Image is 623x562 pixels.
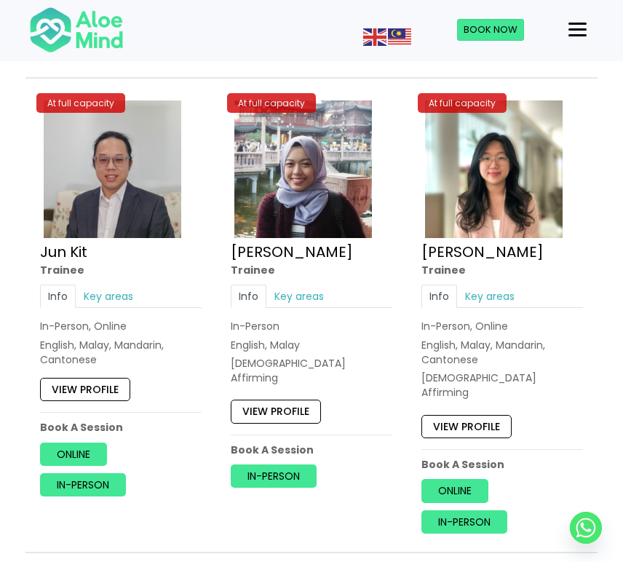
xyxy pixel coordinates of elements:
a: Key areas [76,285,141,308]
a: Online [421,479,488,502]
div: At full capacity [227,93,316,113]
a: Whatsapp [570,512,602,544]
a: View profile [421,415,512,438]
img: ms [388,28,411,46]
div: [DEMOGRAPHIC_DATA] Affirming [421,371,583,400]
div: Trainee [421,263,583,277]
a: In-person [40,473,126,496]
a: Info [40,285,76,308]
p: English, Malay [231,337,392,352]
a: English [363,29,388,44]
img: Zi Xuan Trainee Aloe Mind [425,100,563,238]
p: English, Malay, Mandarin, Cantonese [421,337,583,367]
a: Info [421,285,457,308]
div: Trainee [40,263,202,277]
a: Info [231,285,266,308]
div: At full capacity [36,93,125,113]
button: Menu [563,17,592,42]
img: Sara Trainee counsellor [234,100,372,238]
p: English, Malay, Mandarin, Cantonese [40,337,202,367]
div: In-Person, Online [40,319,202,333]
span: Book Now [464,23,517,36]
img: Aloe mind Logo [29,6,124,54]
div: In-Person [231,319,392,333]
p: Book A Session [421,457,583,472]
a: Key areas [457,285,523,308]
a: Online [40,443,107,466]
a: In-person [231,464,317,488]
a: Book Now [457,19,524,41]
p: Book A Session [40,420,202,435]
img: Jun Kit Trainee [44,100,181,238]
div: Trainee [231,263,392,277]
a: Jun Kit [40,242,87,262]
img: en [363,28,386,46]
div: [DEMOGRAPHIC_DATA] Affirming [231,356,392,386]
div: At full capacity [418,93,507,113]
a: Malay [388,29,413,44]
a: [PERSON_NAME] [231,242,353,262]
div: In-Person, Online [421,319,583,333]
a: [PERSON_NAME] [421,242,544,262]
a: In-person [421,510,507,534]
p: Book A Session [231,443,392,457]
a: View profile [231,400,321,423]
a: Key areas [266,285,332,308]
a: View profile [40,378,130,401]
